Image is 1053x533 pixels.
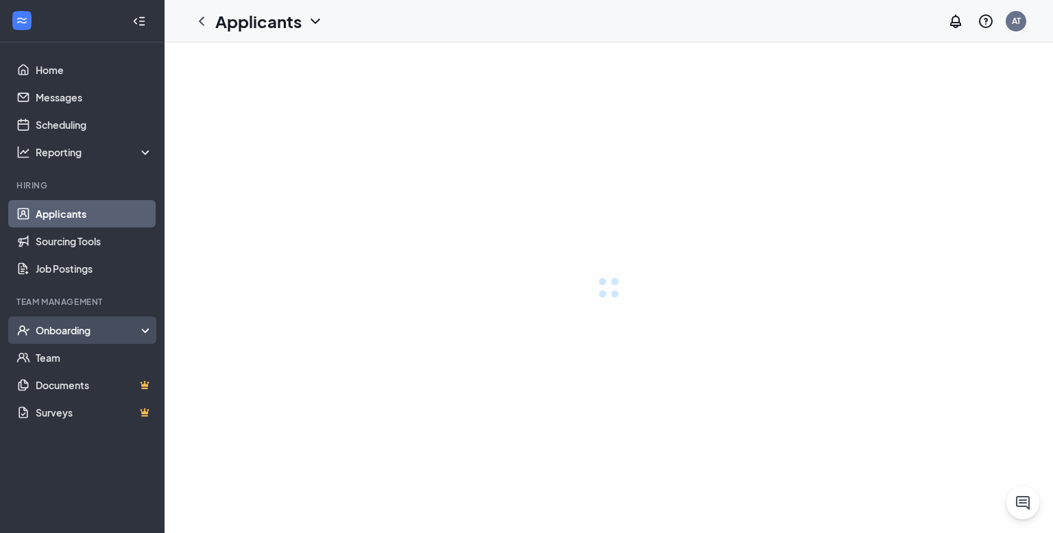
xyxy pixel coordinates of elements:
[36,344,153,371] a: Team
[947,13,964,29] svg: Notifications
[36,323,154,337] div: Onboarding
[132,14,146,28] svg: Collapse
[36,371,153,399] a: DocumentsCrown
[36,399,153,426] a: SurveysCrown
[16,179,150,191] div: Hiring
[1015,495,1031,511] svg: ChatActive
[16,296,150,308] div: Team Management
[193,13,210,29] svg: ChevronLeft
[36,255,153,282] a: Job Postings
[15,14,29,27] svg: WorkstreamLogo
[36,145,154,159] div: Reporting
[215,10,302,33] h1: Applicants
[978,13,994,29] svg: QuestionInfo
[16,323,30,337] svg: UserCheck
[16,145,30,159] svg: Analysis
[36,227,153,255] a: Sourcing Tools
[36,111,153,138] a: Scheduling
[1012,15,1021,27] div: AT
[36,200,153,227] a: Applicants
[1006,486,1039,519] button: ChatActive
[307,13,324,29] svg: ChevronDown
[36,56,153,84] a: Home
[36,84,153,111] a: Messages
